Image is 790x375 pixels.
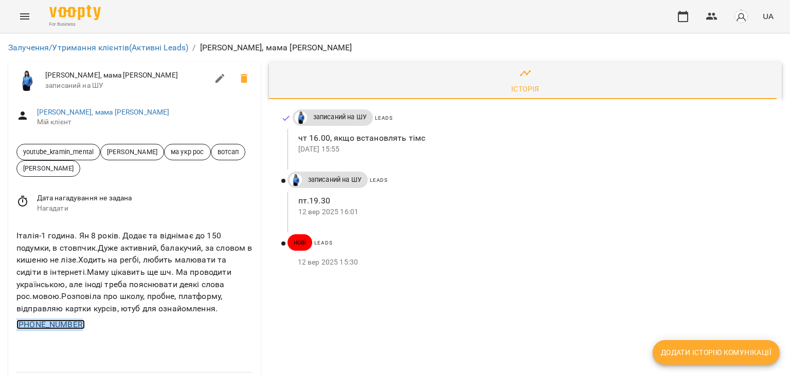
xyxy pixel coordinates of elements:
button: UA [759,7,778,26]
button: Menu [12,4,37,29]
span: Мій клієнт [37,117,253,127]
p: чт 16.00, якщо встановлять тімс [298,132,765,144]
span: Нагадати [37,203,253,214]
p: пт.19.30 [298,195,765,207]
a: [PHONE_NUMBER] [16,320,85,329]
span: ма укр рос [165,147,210,157]
span: записаний на ШУ [45,81,208,91]
p: [DATE] 15:55 [298,144,765,155]
img: Дащенко Аня [16,70,37,91]
span: записаний на ШУ [307,113,373,122]
span: For Business [49,21,101,28]
span: нові [288,238,313,247]
nav: breadcrumb [8,42,782,54]
img: Voopty Logo [49,5,101,20]
span: Дата нагадування не задана [37,193,253,203]
button: Додати історію комунікації [653,340,780,365]
img: Дащенко Аня [295,111,307,124]
p: [PERSON_NAME], мама [PERSON_NAME] [200,42,352,54]
span: Leads [375,115,393,121]
li: / [192,42,195,54]
div: Історія [511,83,540,95]
img: avatar_s.png [734,9,748,24]
div: Італія-1 година. Ян 8 років. Додає та віднімає до 150 подумки, в стовпчик.Дуже активний, балакучи... [14,228,255,316]
span: записаний на ШУ [302,175,368,184]
p: 12 вер 2025 16:01 [298,207,765,217]
span: [PERSON_NAME] [101,147,164,157]
a: Залучення/Утримання клієнтів(Активні Leads) [8,43,188,52]
p: 12 вер 2025 15:30 [298,257,765,268]
span: Leads [370,177,388,183]
span: youtube_kramin_mental [17,147,100,157]
span: [PERSON_NAME], мама [PERSON_NAME] [45,70,208,81]
span: вотсап [211,147,245,157]
span: Додати історію комунікації [661,346,771,359]
span: [PERSON_NAME] [17,163,80,173]
a: Дащенко Аня [293,111,307,124]
span: Leads [314,240,332,246]
img: Дащенко Аня [290,174,302,186]
span: UA [763,11,774,22]
a: Дащенко Аня [288,174,302,186]
a: [PERSON_NAME], мама [PERSON_NAME] [37,108,170,116]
